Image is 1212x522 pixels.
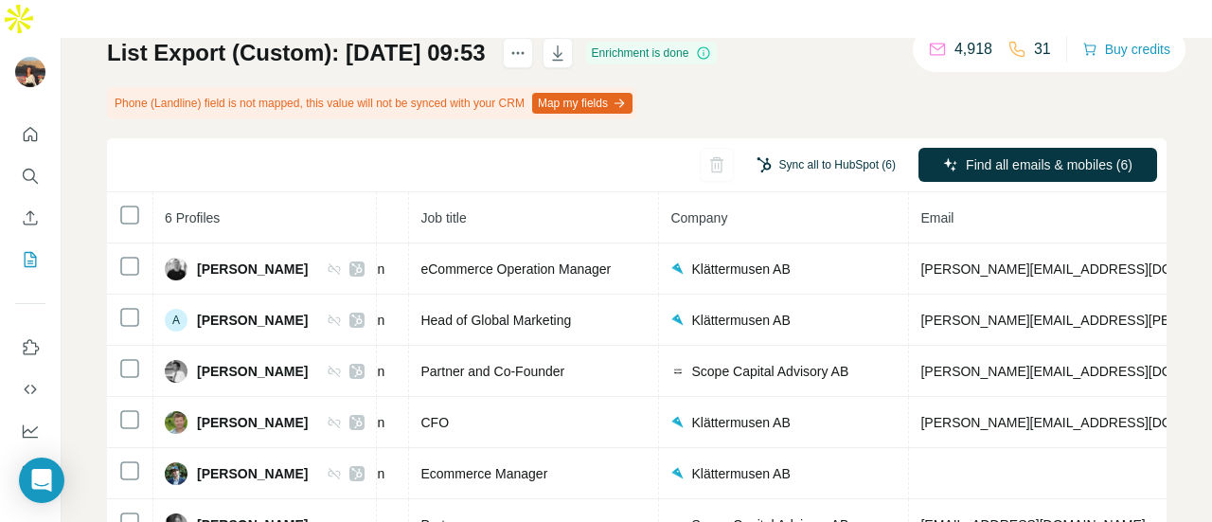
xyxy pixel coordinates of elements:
[691,464,790,483] span: Klättermusen AB
[670,364,686,379] img: company-logo
[165,309,187,332] div: A
[420,261,611,277] span: eCommerce Operation Manager
[165,210,220,225] span: 6 Profiles
[670,261,686,277] img: company-logo
[107,38,486,68] h1: List Export (Custom): [DATE] 09:53
[197,362,308,381] span: [PERSON_NAME]
[15,414,45,448] button: Dashboard
[586,42,718,64] div: Enrichment is done
[420,210,466,225] span: Job title
[165,462,187,485] img: Avatar
[19,458,64,503] div: Open Intercom Messenger
[15,243,45,277] button: My lists
[503,38,533,68] button: actions
[532,93,633,114] button: Map my fields
[918,148,1157,182] button: Find all emails & mobiles (6)
[197,413,308,432] span: [PERSON_NAME]
[670,313,686,328] img: company-logo
[197,260,308,279] span: [PERSON_NAME]
[920,210,954,225] span: Email
[954,38,992,61] p: 4,918
[691,413,790,432] span: Klättermusen AB
[420,364,564,379] span: Partner and Co-Founder
[197,464,308,483] span: [PERSON_NAME]
[15,117,45,152] button: Quick start
[15,201,45,235] button: Enrich CSV
[966,155,1132,174] span: Find all emails & mobiles (6)
[670,466,686,481] img: company-logo
[420,415,449,430] span: CFO
[165,360,187,383] img: Avatar
[420,466,547,481] span: Ecommerce Manager
[1082,36,1170,63] button: Buy credits
[107,87,636,119] div: Phone (Landline) field is not mapped, this value will not be synced with your CRM
[420,313,571,328] span: Head of Global Marketing
[15,372,45,406] button: Use Surfe API
[165,411,187,434] img: Avatar
[691,260,790,279] span: Klättermusen AB
[165,258,187,280] img: Avatar
[15,331,45,365] button: Use Surfe on LinkedIn
[743,151,909,179] button: Sync all to HubSpot (6)
[691,362,848,381] span: Scope Capital Advisory AB
[1034,38,1051,61] p: 31
[691,311,790,330] span: Klättermusen AB
[670,415,686,430] img: company-logo
[15,57,45,87] img: Avatar
[15,159,45,193] button: Search
[15,456,45,490] button: Feedback
[670,210,727,225] span: Company
[197,311,308,330] span: [PERSON_NAME]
